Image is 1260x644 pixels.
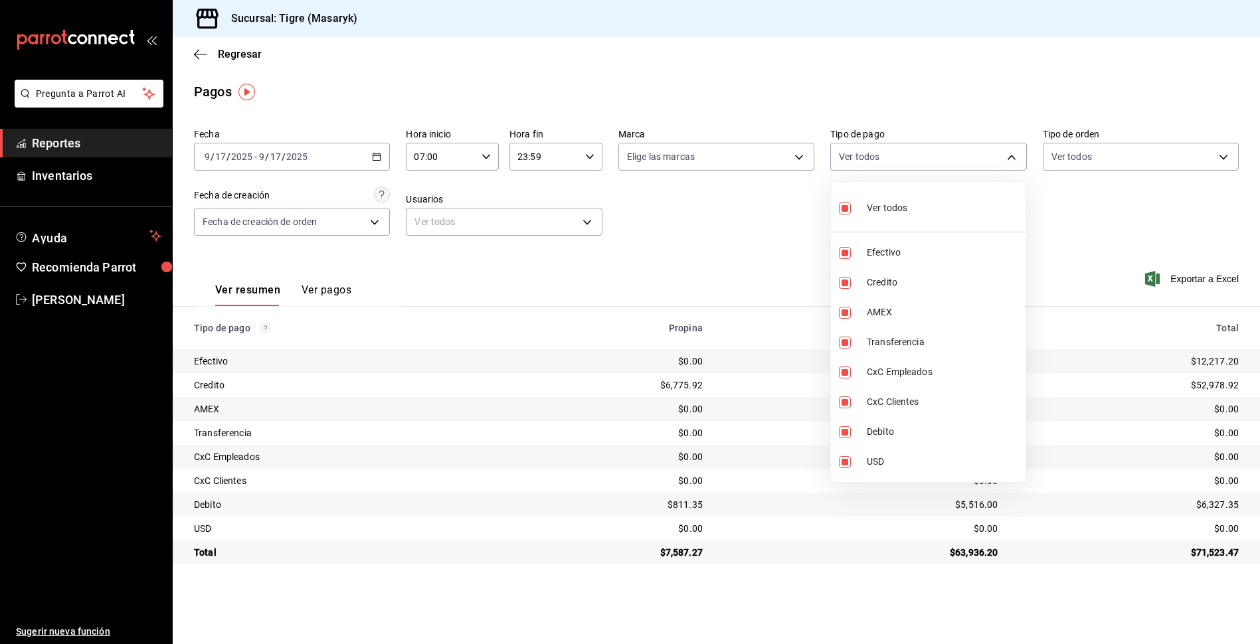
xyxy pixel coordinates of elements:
[867,395,1020,409] span: CxC Clientes
[867,365,1020,379] span: CxC Empleados
[867,305,1020,319] span: AMEX
[867,246,1020,260] span: Efectivo
[867,201,907,215] span: Ver todos
[867,276,1020,289] span: Credito
[238,84,255,100] img: Tooltip marker
[867,335,1020,349] span: Transferencia
[867,455,1020,469] span: USD
[867,425,1020,439] span: Debito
